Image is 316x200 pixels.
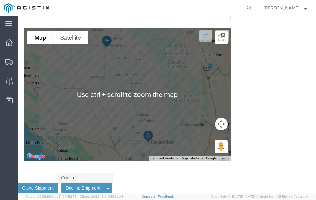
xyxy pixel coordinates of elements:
span: Neil Coehlo [264,4,300,11]
img: logo [4,3,49,13]
a: Support [142,195,158,198]
button: [PERSON_NAME] [263,4,307,12]
span: Client: 2025.18.0-9839db4 [80,195,123,198]
span: Server: 2025.18.0-dd719145275 [25,195,77,198]
a: Feedback [158,195,174,198]
iframe: FS Legacy Container [18,16,316,193]
span: Copyright © [DATE]-[DATE] Agistix Inc., All Rights Reserved [211,194,308,199]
